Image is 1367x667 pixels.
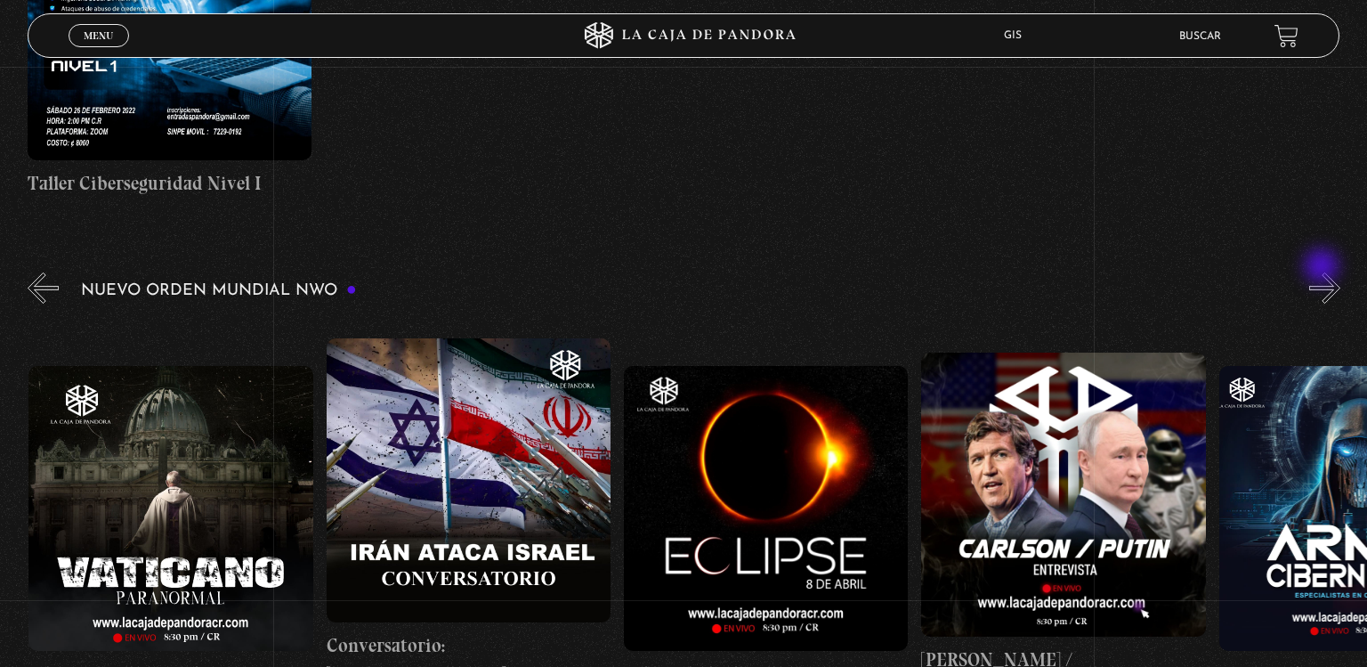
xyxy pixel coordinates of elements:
[1274,23,1298,47] a: View your shopping cart
[84,30,113,41] span: Menu
[81,282,357,299] h3: Nuevo Orden Mundial NWO
[28,169,311,198] h4: Taller Ciberseguridad Nivel I
[28,272,59,304] button: Previous
[1179,31,1221,42] a: Buscar
[995,30,1039,41] span: GIS
[1309,272,1340,304] button: Next
[78,45,120,58] span: Cerrar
